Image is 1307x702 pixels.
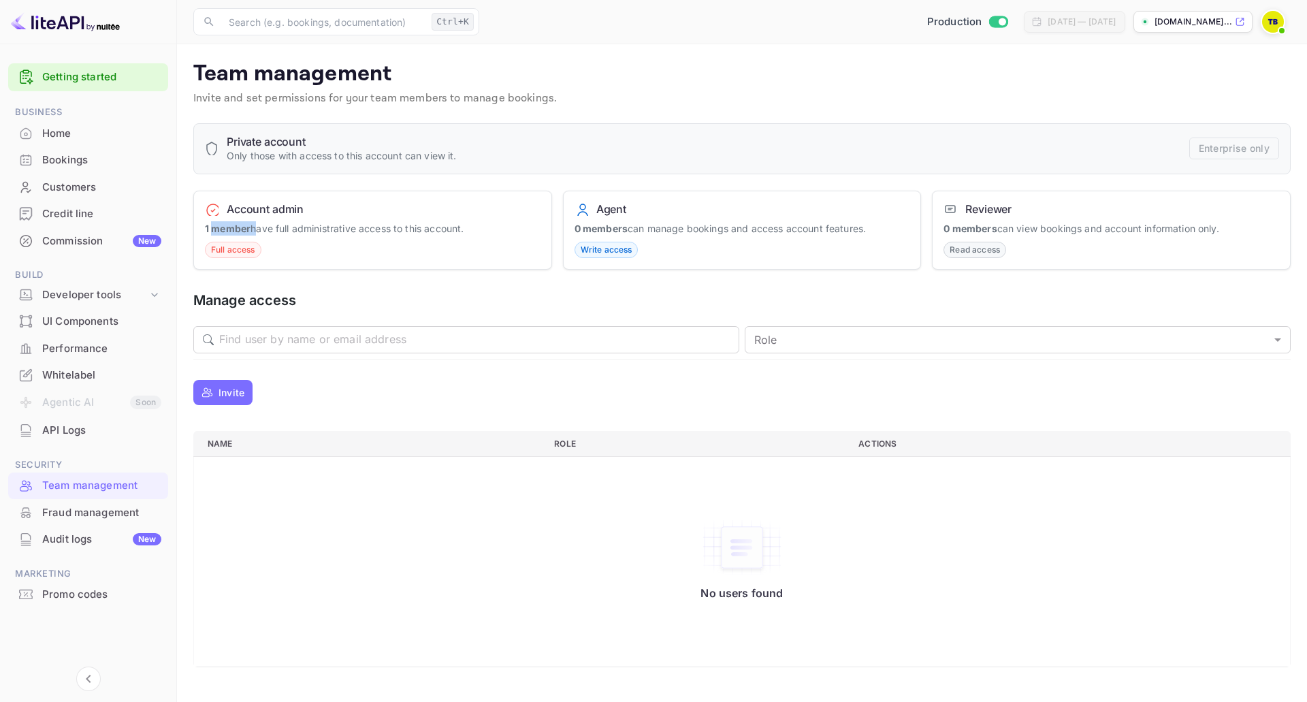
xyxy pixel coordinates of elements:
p: have full administrative access to this account. [205,221,540,236]
strong: 1 member [205,223,251,234]
div: Promo codes [8,581,168,608]
div: UI Components [42,314,161,330]
div: Whitelabel [42,368,161,383]
div: UI Components [8,308,168,335]
a: Getting started [42,69,161,85]
p: can view bookings and account information only. [943,221,1279,236]
div: Credit line [8,201,168,227]
a: UI Components [8,308,168,334]
img: Traveloka B2B [1262,11,1284,33]
div: Developer tools [8,283,168,307]
div: Commission [42,234,161,249]
div: Credit line [42,206,161,222]
th: Actions [848,431,1290,456]
span: Business [8,105,168,120]
div: Fraud management [8,500,168,526]
p: can manage bookings and access account features. [575,221,910,236]
div: Performance [42,341,161,357]
div: Home [8,121,168,147]
a: Bookings [8,147,168,172]
h6: Agent [596,202,626,216]
div: Ctrl+K [432,13,474,31]
div: Whitelabel [8,362,168,389]
th: Name [194,431,544,456]
span: Production [927,14,982,30]
span: Security [8,458,168,473]
p: Only those with access to this account can view it. [227,148,457,163]
div: Customers [8,174,168,201]
h6: Private account [227,135,457,148]
a: Home [8,121,168,146]
div: Bookings [42,153,161,168]
a: Audit logsNew [8,526,168,552]
div: Fraud management [42,505,161,521]
h5: Manage access [193,291,1291,310]
table: a dense table [193,431,1291,667]
a: Fraud management [8,500,168,525]
span: Build [8,268,168,283]
a: API Logs [8,417,168,443]
strong: 0 members [943,223,997,234]
h6: Reviewer [965,202,1012,216]
div: Audit logs [42,532,161,547]
div: [DATE] — [DATE] [1048,16,1116,28]
p: No users found [700,586,783,600]
button: Invite [193,380,253,405]
p: Invite [219,385,244,400]
p: Team management [193,61,1291,88]
div: Customers [42,180,161,195]
div: New [133,533,161,545]
input: Search (e.g. bookings, documentation) [221,8,426,35]
span: Read access [944,244,1005,256]
a: Performance [8,336,168,361]
button: Collapse navigation [76,667,101,691]
div: Promo codes [42,587,161,603]
span: Write access [575,244,638,256]
a: Team management [8,473,168,498]
p: Invite and set permissions for your team members to manage bookings. [193,91,1291,107]
div: Team management [42,478,161,494]
input: Find user by name or email address [219,326,739,353]
div: Developer tools [42,287,148,303]
div: API Logs [42,423,161,438]
div: Audit logsNew [8,526,168,553]
th: Role [543,431,848,456]
div: New [133,235,161,247]
a: CommissionNew [8,228,168,253]
a: Customers [8,174,168,200]
div: Switch to Sandbox mode [922,14,1014,30]
div: Bookings [8,147,168,174]
p: [DOMAIN_NAME]... [1155,16,1232,28]
a: Promo codes [8,581,168,607]
a: Credit line [8,201,168,226]
a: Whitelabel [8,362,168,387]
div: Getting started [8,63,168,91]
h6: Account admin [227,202,304,216]
span: Marketing [8,567,168,581]
div: Team management [8,473,168,499]
img: LiteAPI logo [11,11,120,33]
div: CommissionNew [8,228,168,255]
strong: 0 members [575,223,628,234]
span: Full access [206,244,261,256]
div: Home [42,126,161,142]
div: API Logs [8,417,168,444]
div: Performance [8,336,168,362]
img: No agents have been created [701,519,783,576]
